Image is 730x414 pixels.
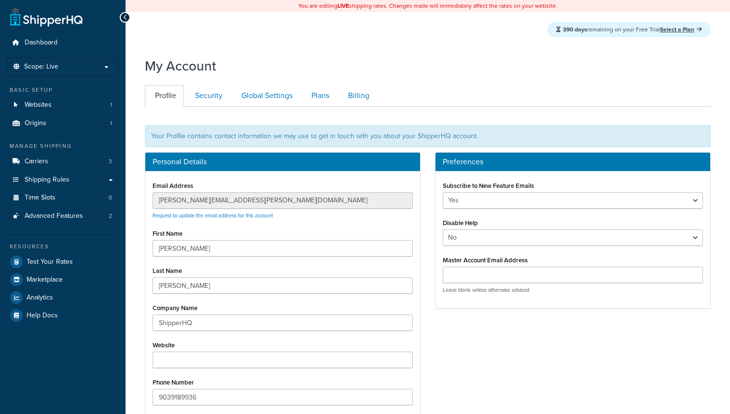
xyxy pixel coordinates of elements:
[7,289,118,306] a: Analytics
[7,207,118,225] a: Advanced Features 2
[109,157,112,166] span: 3
[25,157,48,166] span: Carriers
[7,96,118,114] li: Websites
[7,207,118,225] li: Advanced Features
[27,294,53,302] span: Analytics
[443,157,703,166] h3: Preferences
[25,194,56,202] span: Time Slots
[301,85,337,107] a: Plans
[10,7,83,27] a: ShipperHQ Home
[145,125,711,147] div: Your Profile contains contact information we may use to get in touch with you about your ShipperH...
[27,258,73,266] span: Test Your Rates
[7,189,118,207] a: Time Slots 0
[7,96,118,114] a: Websites 1
[25,176,70,184] span: Shipping Rules
[563,25,587,34] strong: 390 days
[109,212,112,220] span: 2
[443,219,478,227] label: Disable Help
[153,304,197,312] label: Company Name
[27,312,58,320] span: Help Docs
[443,257,528,264] label: Master Account Email Address
[7,307,118,324] a: Help Docs
[110,119,112,128] span: 1
[7,153,118,171] li: Carriers
[7,34,118,52] a: Dashboard
[338,85,377,107] a: Billing
[7,271,118,288] a: Marketplace
[27,276,63,284] span: Marketplace
[153,379,194,386] label: Phone Number
[145,85,184,107] a: Profile
[145,57,216,75] h1: My Account
[7,142,118,150] div: Manage Shipping
[153,182,193,189] label: Email Address
[7,114,118,132] a: Origins 1
[660,25,702,34] a: Select a Plan
[7,253,118,271] a: Test Your Rates
[547,22,711,37] div: remaining on your Free Trial
[109,194,112,202] span: 0
[7,86,118,94] div: Basic Setup
[153,230,182,237] label: First Name
[110,101,112,109] span: 1
[7,171,118,189] a: Shipping Rules
[443,286,703,294] p: Leave blank unless otherwise advised
[443,182,534,189] label: Subscribe to New Feature Emails
[25,212,83,220] span: Advanced Features
[153,212,273,219] a: Request to update the email address for this account
[7,114,118,132] li: Origins
[337,1,349,10] b: LIVE
[24,63,58,71] span: Scope: Live
[25,119,46,128] span: Origins
[7,243,118,251] div: Resources
[153,157,413,166] h3: Personal Details
[7,189,118,207] li: Time Slots
[153,342,175,349] label: Website
[25,39,57,47] span: Dashboard
[231,85,300,107] a: Global Settings
[153,267,182,274] label: Last Name
[25,101,52,109] span: Websites
[185,85,230,107] a: Security
[7,153,118,171] a: Carriers 3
